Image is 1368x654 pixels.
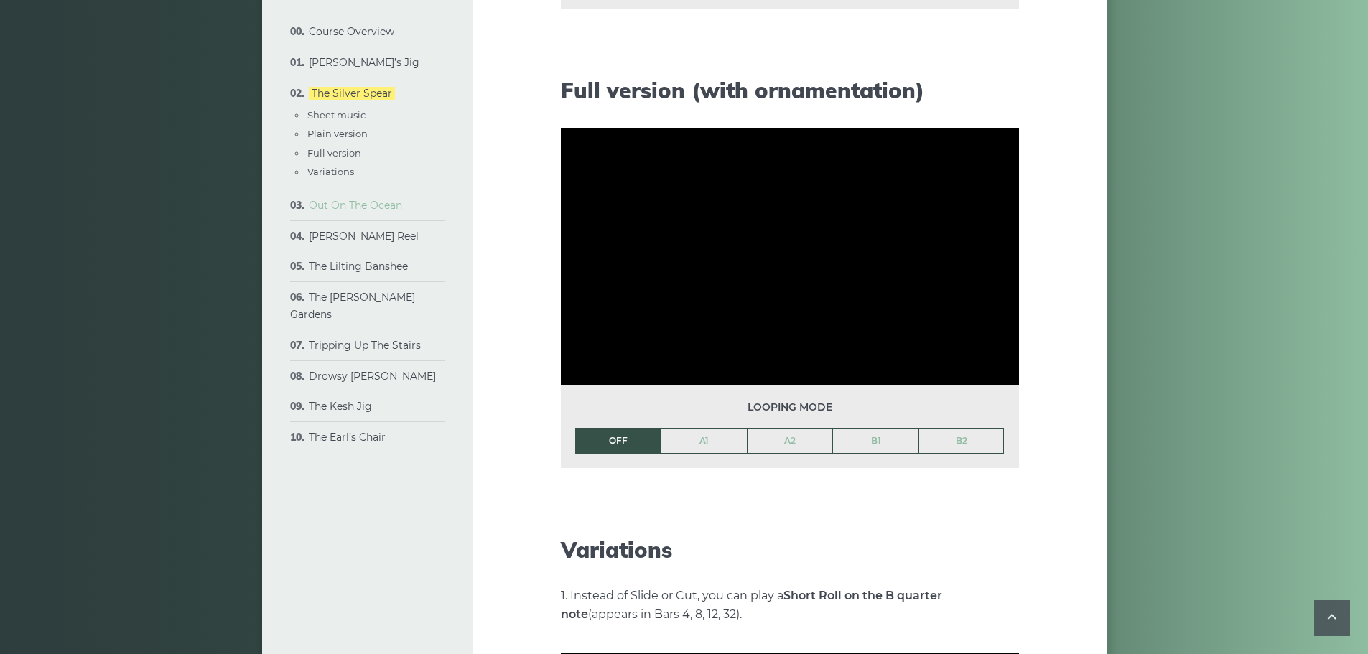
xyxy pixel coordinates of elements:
a: The Silver Spear [309,87,395,100]
a: Out On The Ocean [309,199,402,212]
a: The Lilting Banshee [309,260,408,273]
a: Sheet music [307,109,366,121]
a: Drowsy [PERSON_NAME] [309,370,436,383]
a: Course Overview [309,25,394,38]
span: Looping mode [575,399,1005,416]
h2: Full version (with ornamentation) [561,78,1019,103]
a: The Earl’s Chair [309,431,386,444]
a: [PERSON_NAME] Reel [309,230,419,243]
a: Variations [307,166,354,177]
a: Full version [307,147,361,159]
a: [PERSON_NAME]’s Jig [309,56,419,69]
a: A1 [661,429,747,453]
p: 1. Instead of Slide or Cut, you can play a (appears in Bars 4, 8, 12, 32). [561,587,1019,624]
a: B2 [919,429,1004,453]
a: Plain version [307,128,368,139]
a: The Kesh Jig [309,400,372,413]
a: A2 [748,429,833,453]
a: Tripping Up The Stairs [309,339,421,352]
h2: Variations [561,537,1019,563]
a: B1 [833,429,918,453]
a: The [PERSON_NAME] Gardens [290,291,415,321]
